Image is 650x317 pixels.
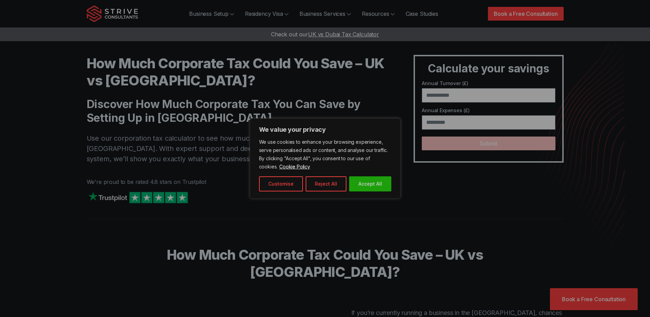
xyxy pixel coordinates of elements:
[250,118,401,199] div: We value your privacy
[259,176,303,191] button: Customise
[259,126,391,134] p: We value your privacy
[279,163,310,170] a: Cookie Policy
[306,176,346,191] button: Reject All
[259,138,391,171] p: We use cookies to enhance your browsing experience, serve personalised ads or content, and analys...
[349,176,391,191] button: Accept All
